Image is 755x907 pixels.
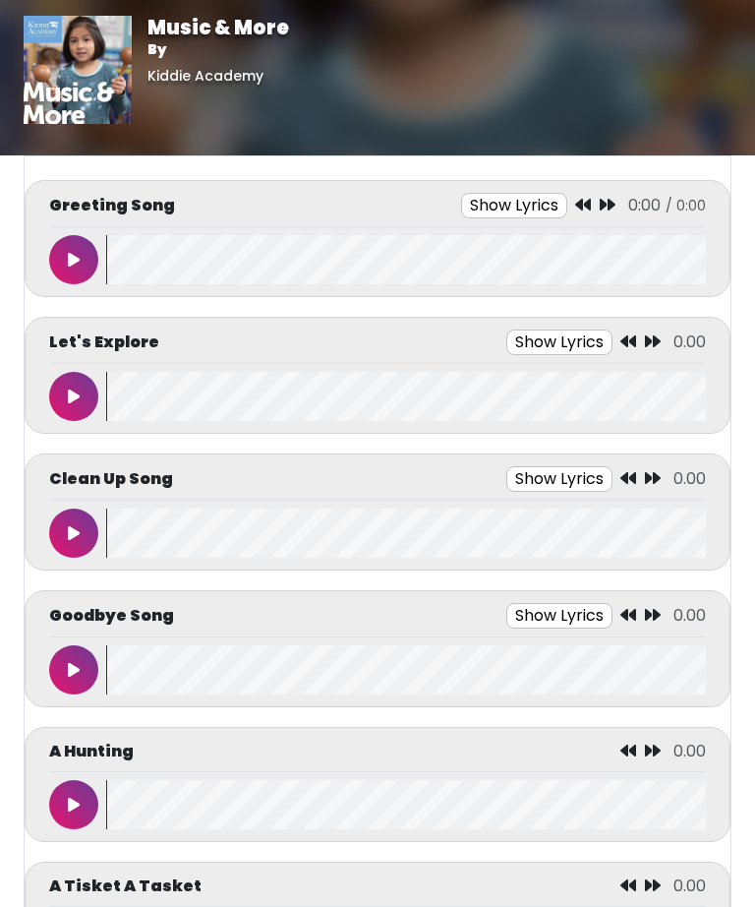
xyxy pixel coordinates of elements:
[506,466,612,492] button: Show Lyrics
[673,740,706,762] span: 0.00
[673,331,706,353] span: 0.00
[49,467,173,491] p: Clean Up Song
[506,603,612,629] button: Show Lyrics
[49,604,174,628] p: Goodbye Song
[666,196,706,215] span: / 0:00
[147,16,289,39] h1: Music & More
[628,194,661,216] span: 0:00
[49,740,134,763] p: A Hunting
[673,467,706,490] span: 0.00
[673,875,706,897] span: 0.00
[49,194,175,217] p: Greeting Song
[461,193,567,218] button: Show Lyrics
[506,330,612,355] button: Show Lyrics
[673,604,706,627] span: 0.00
[24,16,132,124] img: 01vrkzCYTteBT1eqlInO
[147,39,289,60] p: By
[147,68,289,85] h6: Kiddie Academy
[49,331,159,354] p: Let's Explore
[49,875,202,898] p: A Tisket A Tasket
